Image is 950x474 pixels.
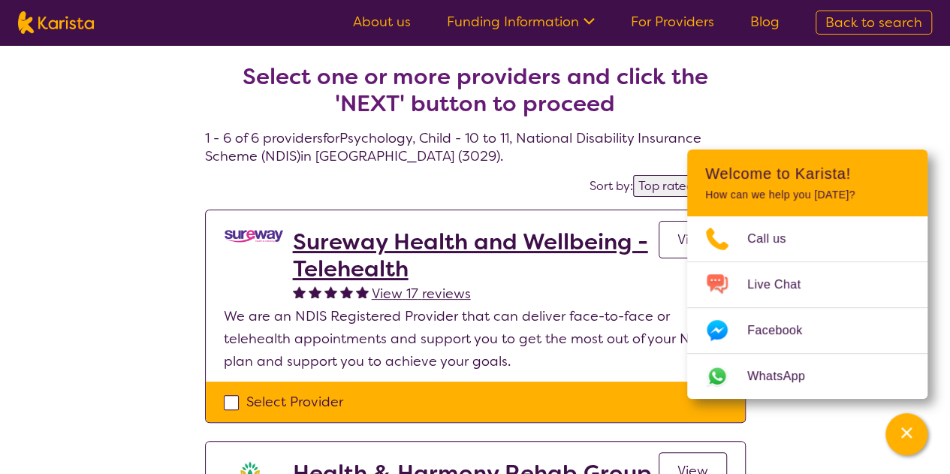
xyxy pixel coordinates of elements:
[447,13,595,31] a: Funding Information
[356,285,369,298] img: fullstar
[340,285,353,298] img: fullstar
[750,13,780,31] a: Blog
[705,189,909,201] p: How can we help you [DATE]?
[677,231,708,249] span: View
[687,354,927,399] a: Web link opens in a new tab.
[18,11,94,34] img: Karista logo
[224,228,284,244] img: vgwqq8bzw4bddvbx0uac.png
[205,27,746,165] h4: 1 - 6 of 6 providers for Psychology , Child - 10 to 11 , National Disability Insurance Scheme (ND...
[816,11,932,35] a: Back to search
[309,285,321,298] img: fullstar
[372,285,471,303] span: View 17 reviews
[747,228,804,250] span: Call us
[687,216,927,399] ul: Choose channel
[293,285,306,298] img: fullstar
[687,149,927,399] div: Channel Menu
[224,305,727,373] p: We are an NDIS Registered Provider that can deliver face-to-face or telehealth appointments and s...
[324,285,337,298] img: fullstar
[747,319,820,342] span: Facebook
[293,228,659,282] a: Sureway Health and Wellbeing - Telehealth
[659,221,727,258] a: View
[353,13,411,31] a: About us
[631,13,714,31] a: For Providers
[885,413,927,455] button: Channel Menu
[223,63,728,117] h2: Select one or more providers and click the 'NEXT' button to proceed
[825,14,922,32] span: Back to search
[372,282,471,305] a: View 17 reviews
[705,165,909,183] h2: Welcome to Karista!
[590,178,633,194] label: Sort by:
[747,365,823,388] span: WhatsApp
[747,273,819,296] span: Live Chat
